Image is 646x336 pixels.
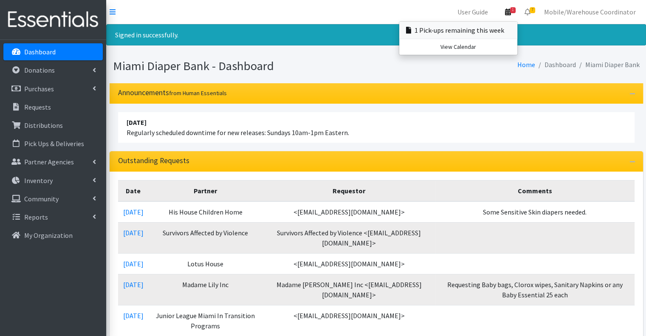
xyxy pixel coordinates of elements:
[262,274,435,305] td: Madame [PERSON_NAME] Inc <[EMAIL_ADDRESS][DOMAIN_NAME]>
[24,103,51,111] p: Requests
[123,280,144,289] a: [DATE]
[118,156,189,165] h3: Outstanding Requests
[576,59,640,71] li: Miami Diaper Bank
[435,180,634,201] th: Comments
[24,213,48,221] p: Reports
[3,117,103,134] a: Distributions
[149,180,263,201] th: Partner
[24,176,53,185] p: Inventory
[3,227,103,244] a: My Organization
[149,305,263,336] td: Junior League Miami In Transition Programs
[169,89,227,97] small: from Human Essentials
[3,62,103,79] a: Donations
[399,39,517,55] a: View Calendar
[149,274,263,305] td: Madame Lily Inc
[262,222,435,253] td: Survivors Affected by Violence <[EMAIL_ADDRESS][DOMAIN_NAME]>
[3,190,103,207] a: Community
[3,209,103,226] a: Reports
[3,43,103,60] a: Dashboard
[3,6,103,34] img: HumanEssentials
[518,3,537,20] a: 7
[24,139,84,148] p: Pick Ups & Deliveries
[535,59,576,71] li: Dashboard
[123,260,144,268] a: [DATE]
[262,201,435,223] td: <[EMAIL_ADDRESS][DOMAIN_NAME]>
[262,305,435,336] td: <[EMAIL_ADDRESS][DOMAIN_NAME]>
[118,180,149,201] th: Date
[435,201,634,223] td: Some Sensitive Skin diapers needed.
[123,229,144,237] a: [DATE]
[530,7,535,13] span: 7
[24,195,59,203] p: Community
[123,311,144,320] a: [DATE]
[435,274,634,305] td: Requesting Baby bags, Clorox wipes, Sanitary Napkins or any Baby Essential 25 each
[262,253,435,274] td: <[EMAIL_ADDRESS][DOMAIN_NAME]>
[24,231,73,240] p: My Organization
[498,3,518,20] a: 1
[24,158,74,166] p: Partner Agencies
[262,180,435,201] th: Requestor
[149,222,263,253] td: Survivors Affected by Violence
[24,121,63,130] p: Distributions
[24,66,55,74] p: Donations
[149,201,263,223] td: His House Children Home
[3,99,103,116] a: Requests
[399,22,517,39] a: 1 Pick-ups remaining this week
[3,135,103,152] a: Pick Ups & Deliveries
[123,208,144,216] a: [DATE]
[537,3,643,20] a: Mobile/Warehouse Coordinator
[451,3,495,20] a: User Guide
[3,153,103,170] a: Partner Agencies
[127,118,147,127] strong: [DATE]
[24,48,56,56] p: Dashboard
[118,88,227,97] h3: Announcements
[113,59,373,73] h1: Miami Diaper Bank - Dashboard
[3,80,103,97] a: Purchases
[517,60,535,69] a: Home
[510,7,516,13] span: 1
[3,172,103,189] a: Inventory
[24,85,54,93] p: Purchases
[106,24,646,45] div: Signed in successfully.
[118,112,635,143] li: Regularly scheduled downtime for new releases: Sundays 10am-1pm Eastern.
[149,253,263,274] td: Lotus House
